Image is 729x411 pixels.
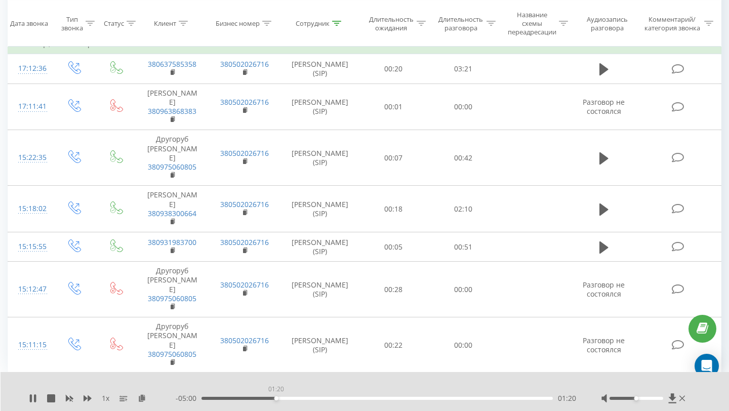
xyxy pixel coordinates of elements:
[428,317,498,373] td: 00:00
[359,84,429,130] td: 00:01
[220,97,269,107] a: 380502026716
[281,232,359,262] td: [PERSON_NAME] (SIP)
[148,162,196,172] a: 380975060805
[18,279,43,299] div: 15:12:47
[220,148,269,158] a: 380502026716
[136,130,209,186] td: Другоруб [PERSON_NAME]
[18,199,43,219] div: 15:18:02
[104,19,124,28] div: Статус
[281,317,359,373] td: [PERSON_NAME] (SIP)
[428,186,498,232] td: 02:10
[281,84,359,130] td: [PERSON_NAME] (SIP)
[148,106,196,116] a: 380963868383
[220,280,269,290] a: 380502026716
[148,237,196,247] a: 380931983700
[220,336,269,345] a: 380502026716
[281,262,359,317] td: [PERSON_NAME] (SIP)
[18,59,43,78] div: 17:12:36
[136,186,209,232] td: [PERSON_NAME]
[634,396,638,400] div: Accessibility label
[136,262,209,317] td: Другоруб [PERSON_NAME]
[428,84,498,130] td: 00:00
[18,237,43,257] div: 15:15:55
[359,54,429,84] td: 00:20
[695,354,719,378] div: Open Intercom Messenger
[359,186,429,232] td: 00:18
[18,335,43,355] div: 15:11:15
[359,130,429,186] td: 00:07
[359,262,429,317] td: 00:28
[148,209,196,218] a: 380938300664
[18,97,43,116] div: 17:11:41
[359,317,429,373] td: 00:22
[580,15,635,32] div: Аудиозапись разговора
[558,393,576,403] span: 01:20
[154,19,176,28] div: Клиент
[220,59,269,69] a: 380502026716
[148,349,196,359] a: 380975060805
[266,382,286,396] div: 01:20
[216,19,260,28] div: Бизнес номер
[642,15,702,32] div: Комментарий/категория звонка
[368,15,415,32] div: Длительность ожидания
[281,54,359,84] td: [PERSON_NAME] (SIP)
[148,294,196,303] a: 380975060805
[281,186,359,232] td: [PERSON_NAME] (SIP)
[583,336,625,354] span: Разговор не состоялся
[437,15,484,32] div: Длительность разговора
[102,393,109,403] span: 1 x
[136,317,209,373] td: Другоруб [PERSON_NAME]
[10,19,48,28] div: Дата звонка
[359,232,429,262] td: 00:05
[428,232,498,262] td: 00:51
[136,84,209,130] td: [PERSON_NAME]
[274,396,278,400] div: Accessibility label
[583,97,625,116] span: Разговор не состоялся
[507,11,556,36] div: Название схемы переадресации
[148,59,196,69] a: 380637585358
[428,262,498,317] td: 00:00
[281,130,359,186] td: [PERSON_NAME] (SIP)
[176,393,201,403] span: - 05:00
[428,130,498,186] td: 00:42
[296,19,330,28] div: Сотрудник
[61,15,83,32] div: Тип звонка
[583,280,625,299] span: Разговор не состоялся
[220,199,269,209] a: 380502026716
[18,148,43,168] div: 15:22:35
[428,54,498,84] td: 03:21
[220,237,269,247] a: 380502026716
